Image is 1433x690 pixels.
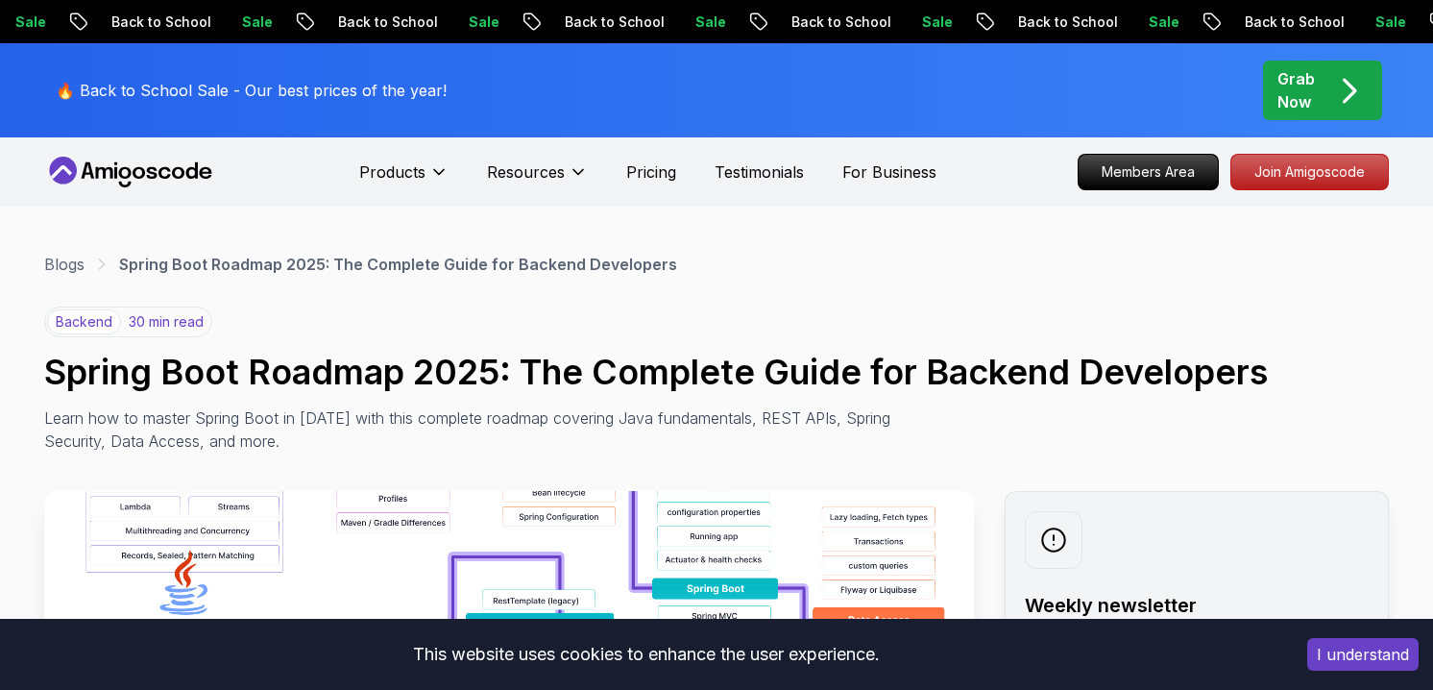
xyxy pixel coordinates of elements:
p: Products [359,160,425,184]
p: Sale [1030,12,1091,32]
a: Blogs [44,253,85,276]
button: Accept cookies [1307,638,1419,671]
p: Back to School [446,12,576,32]
a: Testimonials [715,160,804,184]
h1: Spring Boot Roadmap 2025: The Complete Guide for Backend Developers [44,353,1389,391]
p: 30 min read [129,312,204,332]
p: Back to School [1126,12,1256,32]
p: Back to School [672,12,803,32]
button: Products [359,160,449,199]
h2: Weekly newsletter [1025,592,1369,619]
p: 🔥 Back to School Sale - Our best prices of the year! [56,79,447,102]
p: Sale [1256,12,1318,32]
p: Sale [803,12,864,32]
a: Members Area [1078,154,1219,190]
p: Sale [350,12,411,32]
p: Back to School [899,12,1030,32]
p: Resources [487,160,565,184]
p: Members Area [1079,155,1218,189]
div: This website uses cookies to enhance the user experience. [14,633,1278,676]
p: backend [47,309,121,334]
a: For Business [842,160,936,184]
a: Pricing [626,160,676,184]
p: Grab Now [1277,67,1315,113]
button: Resources [487,160,588,199]
p: Sale [123,12,184,32]
p: Join Amigoscode [1231,155,1388,189]
p: Sale [576,12,638,32]
p: Spring Boot Roadmap 2025: The Complete Guide for Backend Developers [119,253,677,276]
p: Back to School [219,12,350,32]
a: Join Amigoscode [1230,154,1389,190]
p: Learn how to master Spring Boot in [DATE] with this complete roadmap covering Java fundamentals, ... [44,407,905,453]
